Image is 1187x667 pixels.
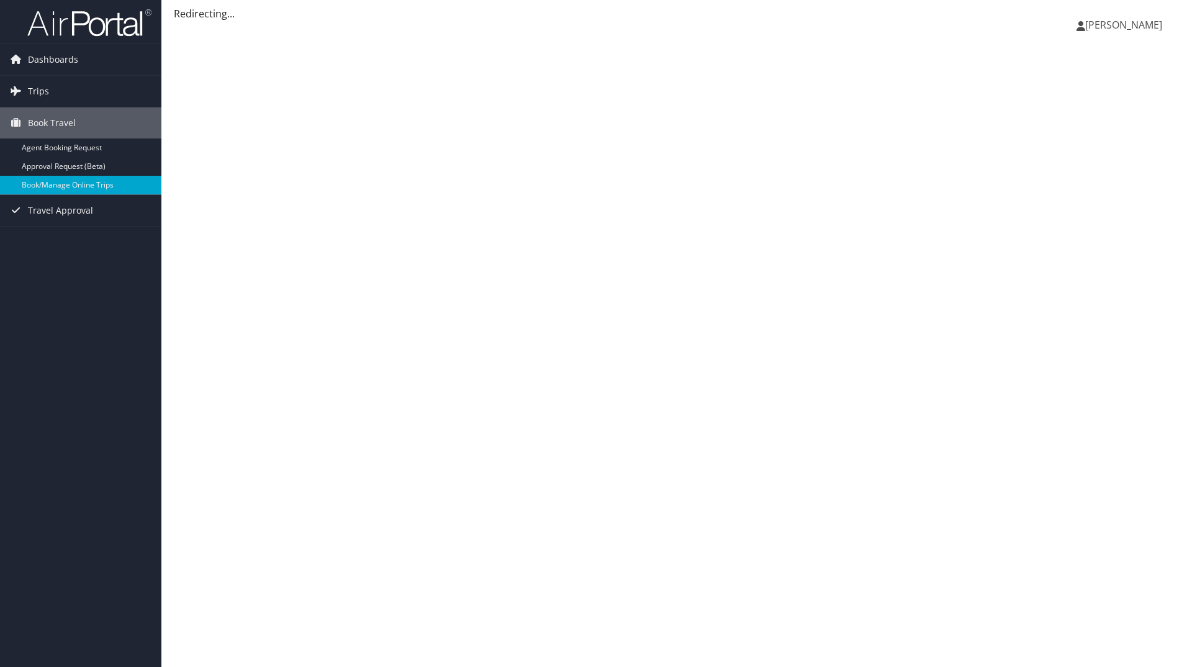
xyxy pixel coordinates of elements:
[28,195,93,226] span: Travel Approval
[28,107,76,138] span: Book Travel
[27,8,151,37] img: airportal-logo.png
[28,76,49,107] span: Trips
[174,6,1175,21] div: Redirecting...
[1076,6,1175,43] a: [PERSON_NAME]
[1085,18,1162,32] span: [PERSON_NAME]
[28,44,78,75] span: Dashboards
